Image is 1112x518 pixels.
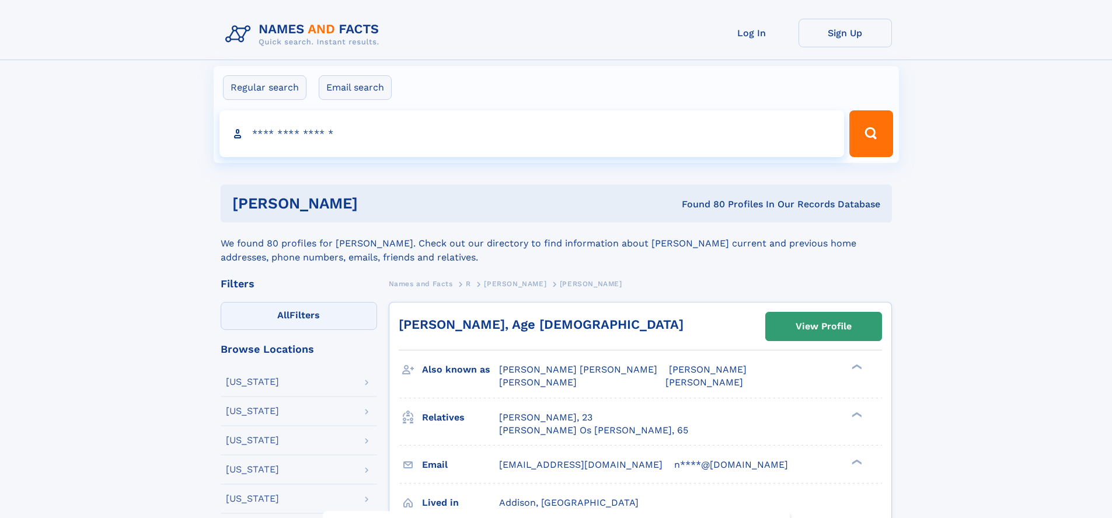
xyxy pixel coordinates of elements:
span: [EMAIL_ADDRESS][DOMAIN_NAME] [499,459,663,470]
img: Logo Names and Facts [221,19,389,50]
h3: Lived in [422,493,499,513]
div: We found 80 profiles for [PERSON_NAME]. Check out our directory to find information about [PERSON... [221,223,892,265]
span: All [277,310,290,321]
label: Filters [221,302,377,330]
div: [US_STATE] [226,494,279,503]
h1: [PERSON_NAME] [232,196,520,211]
a: View Profile [766,312,881,340]
a: Log In [705,19,799,47]
div: Found 80 Profiles In Our Records Database [520,198,880,211]
a: Names and Facts [389,276,453,291]
h3: Email [422,455,499,475]
div: ❯ [849,411,863,418]
label: Email search [319,75,392,100]
div: Filters [221,279,377,289]
a: [PERSON_NAME], 23 [499,411,592,424]
div: ❯ [849,363,863,371]
div: [US_STATE] [226,377,279,387]
input: search input [219,110,845,157]
div: [US_STATE] [226,436,279,445]
a: Sign Up [799,19,892,47]
label: Regular search [223,75,306,100]
span: [PERSON_NAME] [PERSON_NAME] [499,364,657,375]
span: [PERSON_NAME] [665,377,743,388]
div: ❯ [849,458,863,465]
div: Browse Locations [221,344,377,354]
h3: Also known as [422,360,499,380]
span: [PERSON_NAME] [499,377,577,388]
div: [US_STATE] [226,406,279,416]
a: [PERSON_NAME], Age [DEMOGRAPHIC_DATA] [399,317,684,332]
div: [US_STATE] [226,465,279,474]
h3: Relatives [422,408,499,427]
button: Search Button [849,110,893,157]
span: Addison, [GEOGRAPHIC_DATA] [499,497,639,508]
span: [PERSON_NAME] [560,280,622,288]
span: [PERSON_NAME] [484,280,546,288]
a: [PERSON_NAME] [484,276,546,291]
span: R [466,280,471,288]
a: R [466,276,471,291]
span: [PERSON_NAME] [669,364,747,375]
a: [PERSON_NAME] Os [PERSON_NAME], 65 [499,424,688,437]
div: View Profile [796,313,852,340]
